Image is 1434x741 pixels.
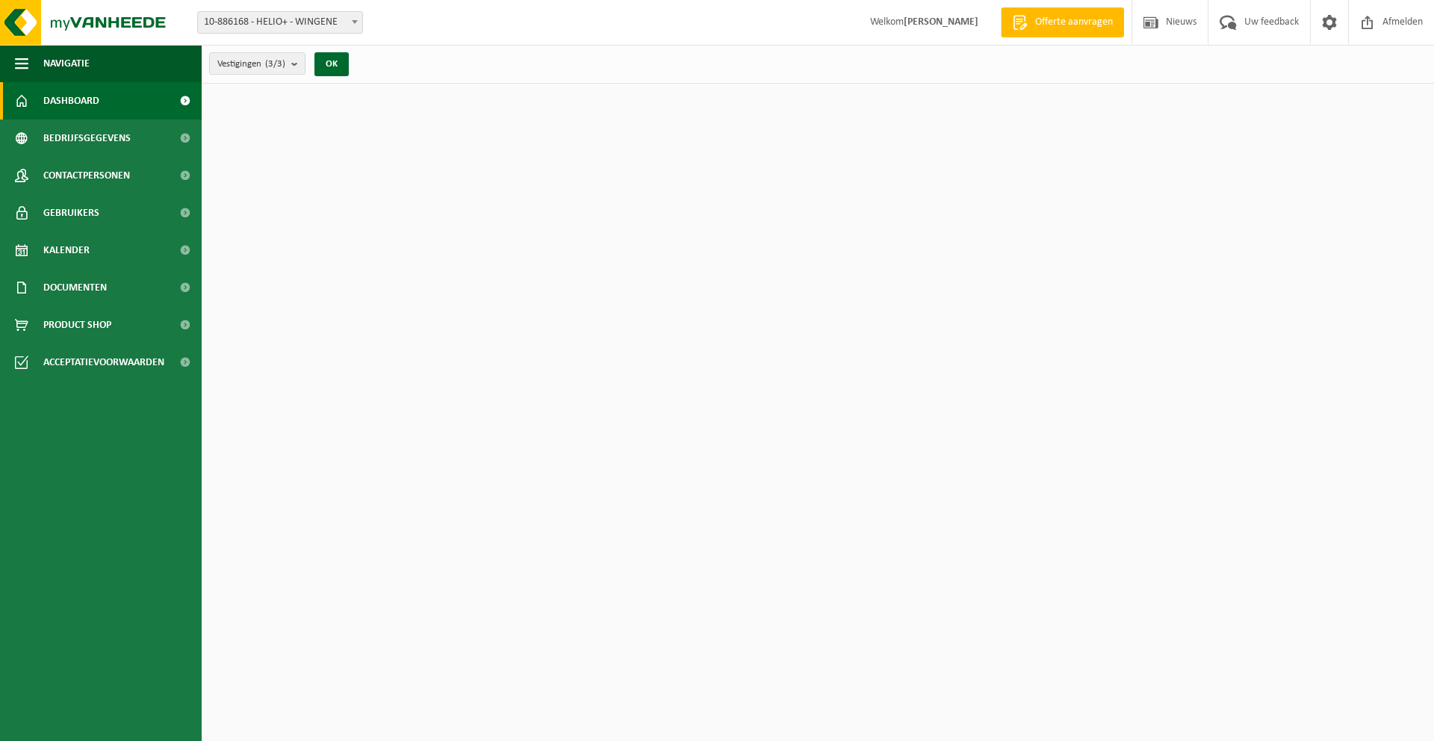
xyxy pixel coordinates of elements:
span: Dashboard [43,82,99,120]
span: 10-886168 - HELIO+ - WINGENE [197,11,363,34]
a: Offerte aanvragen [1001,7,1124,37]
count: (3/3) [265,59,285,69]
span: Contactpersonen [43,157,130,194]
span: Acceptatievoorwaarden [43,344,164,381]
button: OK [314,52,349,76]
span: Gebruikers [43,194,99,232]
span: 10-886168 - HELIO+ - WINGENE [198,12,362,33]
strong: [PERSON_NAME] [904,16,978,28]
span: Product Shop [43,306,111,344]
button: Vestigingen(3/3) [209,52,305,75]
span: Offerte aanvragen [1031,15,1117,30]
span: Kalender [43,232,90,269]
span: Navigatie [43,45,90,82]
span: Documenten [43,269,107,306]
span: Bedrijfsgegevens [43,120,131,157]
span: Vestigingen [217,53,285,75]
